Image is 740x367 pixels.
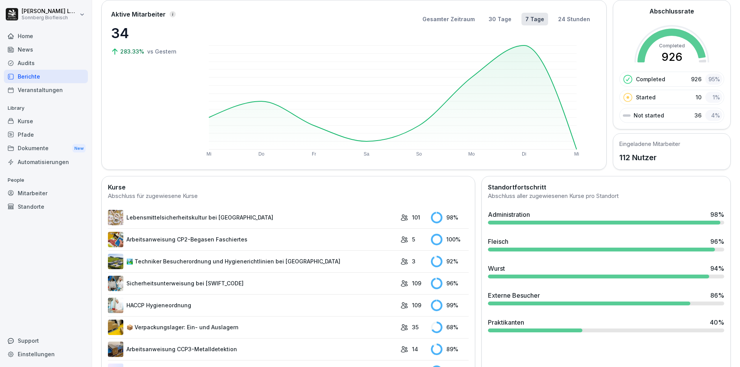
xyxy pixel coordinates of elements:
[4,200,88,213] a: Standorte
[485,261,727,282] a: Wurst94%
[431,256,469,267] div: 92 %
[108,320,123,335] img: g1mf2oopp3hpfy5j4nli41fj.png
[691,75,701,83] p: 926
[108,192,469,201] div: Abschluss für zugewiesene Kurse
[412,257,415,265] p: 3
[4,114,88,128] a: Kurse
[108,210,123,225] img: fel7zw93n786o3hrlxxj0311.png
[108,298,397,313] a: HACCP Hygieneordnung
[4,128,88,141] a: Pfade
[705,74,722,85] div: 95 %
[431,278,469,289] div: 96 %
[108,254,123,269] img: roi77fylcwzaflh0hwjmpm1w.png
[521,13,548,25] button: 7 Tage
[412,279,421,287] p: 109
[705,110,722,121] div: 4 %
[636,93,656,101] p: Started
[111,10,166,19] p: Aktive Mitarbeiter
[488,291,540,300] div: Externe Besucher
[485,234,727,255] a: Fleisch96%
[108,342,123,357] img: pb7on1m2g7igak9wb3620wd1.png
[4,174,88,186] p: People
[431,322,469,333] div: 68 %
[574,151,579,157] text: Mi
[705,92,722,103] div: 1 %
[312,151,316,157] text: Fr
[4,102,88,114] p: Library
[488,237,508,246] div: Fleisch
[485,315,727,335] a: Praktikanten40%
[419,13,479,25] button: Gesamter Zeitraum
[108,276,397,291] a: Sicherheitsunterweisung bei [SWIFT_CODE]
[710,318,724,327] div: 40 %
[108,232,397,247] a: Arbeitsanweisung CP2-Begasen Faschiertes
[120,47,146,55] p: 283.33%
[4,186,88,200] div: Mitarbeiter
[412,213,420,221] p: 101
[207,151,212,157] text: Mi
[488,192,724,201] div: Abschluss aller zugewiesenen Kurse pro Standort
[485,288,727,308] a: Externe Besucher86%
[108,183,469,192] h2: Kurse
[108,276,123,291] img: bvgi5s23nmzwngfih7cf5uu4.png
[468,151,475,157] text: Mo
[108,320,397,335] a: 📦 Verpackungslager: Ein- und Auslagern
[696,93,701,101] p: 10
[710,264,724,273] div: 94 %
[710,237,724,246] div: 96 %
[111,23,188,44] p: 34
[108,254,397,269] a: 🏞️ Techniker Besucherordnung und Hygienerichtlinien bei [GEOGRAPHIC_DATA]
[619,140,680,148] h5: Eingeladene Mitarbeiter
[488,183,724,192] h2: Standortfortschritt
[4,29,88,43] a: Home
[634,111,664,119] p: Not started
[485,13,515,25] button: 30 Tage
[412,323,419,331] p: 35
[554,13,594,25] button: 24 Stunden
[488,264,505,273] div: Wurst
[364,151,370,157] text: Sa
[259,151,265,157] text: Do
[72,144,86,153] div: New
[4,83,88,97] a: Veranstaltungen
[710,291,724,300] div: 86 %
[4,141,88,156] div: Dokumente
[108,232,123,247] img: hj9o9v8kzxvzc93uvlzx86ct.png
[4,334,88,347] div: Support
[412,345,418,353] p: 14
[431,234,469,245] div: 100 %
[412,235,415,243] p: 5
[431,212,469,223] div: 98 %
[488,210,530,219] div: Administration
[22,15,78,20] p: Sonnberg Biofleisch
[108,210,397,225] a: Lebensmittelsicherheitskultur bei [GEOGRAPHIC_DATA]
[488,318,524,327] div: Praktikanten
[649,7,694,16] h2: Abschlussrate
[431,300,469,311] div: 99 %
[710,210,724,219] div: 98 %
[4,70,88,83] a: Berichte
[485,207,727,228] a: Administration98%
[619,152,680,163] p: 112 Nutzer
[522,151,526,157] text: Di
[4,56,88,70] a: Audits
[4,43,88,56] a: News
[4,347,88,361] a: Einstellungen
[108,298,123,313] img: xrzzrx774ak4h3u8hix93783.png
[695,111,701,119] p: 36
[4,141,88,156] a: DokumenteNew
[412,301,421,309] p: 109
[636,75,665,83] p: Completed
[147,47,177,55] p: vs Gestern
[431,344,469,355] div: 89 %
[4,155,88,169] div: Automatisierungen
